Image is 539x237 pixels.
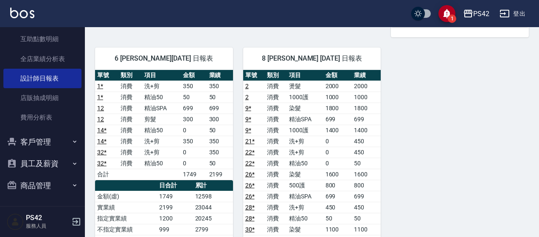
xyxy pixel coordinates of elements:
td: 洗+剪 [142,147,181,158]
button: 客戶管理 [3,131,81,153]
td: 剪髮 [142,114,181,125]
td: 20245 [193,213,233,224]
button: PS42 [460,5,493,22]
td: 指定實業績 [95,213,157,224]
th: 日合計 [157,180,193,191]
td: 50 [352,213,381,224]
td: 消費 [265,180,287,191]
td: 50 [181,92,207,103]
td: 1600 [323,169,352,180]
td: 1800 [323,103,352,114]
td: 699 [181,103,207,114]
td: 金額(虛) [95,191,157,202]
div: PS42 [473,8,489,19]
td: 2199 [207,169,233,180]
td: 350 [207,147,233,158]
td: 450 [352,147,381,158]
th: 類別 [265,70,287,81]
td: 精油50 [142,92,181,103]
td: 消費 [118,92,142,103]
td: 300 [207,114,233,125]
td: 消費 [265,81,287,92]
th: 類別 [118,70,142,81]
td: 消費 [265,103,287,114]
th: 項目 [287,70,323,81]
td: 實業績 [95,202,157,213]
th: 金額 [181,70,207,81]
button: 商品管理 [3,175,81,197]
th: 項目 [142,70,181,81]
th: 金額 [323,70,352,81]
button: 登出 [496,6,529,22]
td: 699 [207,103,233,114]
td: 洗+剪 [287,202,323,213]
button: save [438,5,455,22]
td: 洗+剪 [142,136,181,147]
td: 合計 [95,169,118,180]
span: 8 [PERSON_NAME] [DATE] 日報表 [253,54,371,63]
td: 350 [181,81,207,92]
td: 0 [323,136,352,147]
td: 0 [181,158,207,169]
td: 精油SPA [287,191,323,202]
td: 699 [323,191,352,202]
td: 350 [181,136,207,147]
td: 1749 [181,169,207,180]
img: Person [7,213,24,230]
td: 消費 [118,114,142,125]
td: 洗+剪 [287,136,323,147]
a: 互助點數明細 [3,29,81,49]
td: 1100 [323,224,352,235]
th: 單號 [95,70,118,81]
p: 服務人員 [26,222,69,230]
td: 不指定實業績 [95,224,157,235]
td: 精油SPA [287,114,323,125]
td: 1200 [157,213,193,224]
td: 699 [352,114,381,125]
td: 1000護 [287,125,323,136]
td: 染髮 [287,224,323,235]
td: 699 [352,191,381,202]
td: 消費 [118,158,142,169]
td: 染髮 [287,103,323,114]
td: 消費 [118,136,142,147]
td: 精油50 [142,158,181,169]
td: 消費 [118,125,142,136]
td: 消費 [118,103,142,114]
a: 2 [245,94,249,100]
td: 1000 [323,92,352,103]
td: 1000護 [287,92,323,103]
td: 燙髮 [287,81,323,92]
td: 350 [207,136,233,147]
td: 消費 [265,125,287,136]
td: 洗+剪 [142,81,181,92]
td: 0 [323,147,352,158]
td: 1400 [323,125,352,136]
td: 消費 [265,92,287,103]
td: 999 [157,224,193,235]
td: 1000 [352,92,381,103]
a: 店販抽成明細 [3,88,81,108]
td: 1600 [352,169,381,180]
td: 2799 [193,224,233,235]
td: 0 [181,125,207,136]
td: 消費 [265,202,287,213]
td: 消費 [265,169,287,180]
td: 50 [207,158,233,169]
td: 洗+剪 [287,147,323,158]
a: 全店業績分析表 [3,49,81,69]
a: 12 [97,105,104,112]
a: 設計師日報表 [3,69,81,88]
td: 350 [207,81,233,92]
button: 員工及薪資 [3,153,81,175]
td: 消費 [265,114,287,125]
td: 50 [207,125,233,136]
td: 50 [323,213,352,224]
th: 業績 [207,70,233,81]
td: 1400 [352,125,381,136]
td: 消費 [265,147,287,158]
td: 0 [323,158,352,169]
td: 2000 [352,81,381,92]
td: 50 [352,158,381,169]
td: 800 [323,180,352,191]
